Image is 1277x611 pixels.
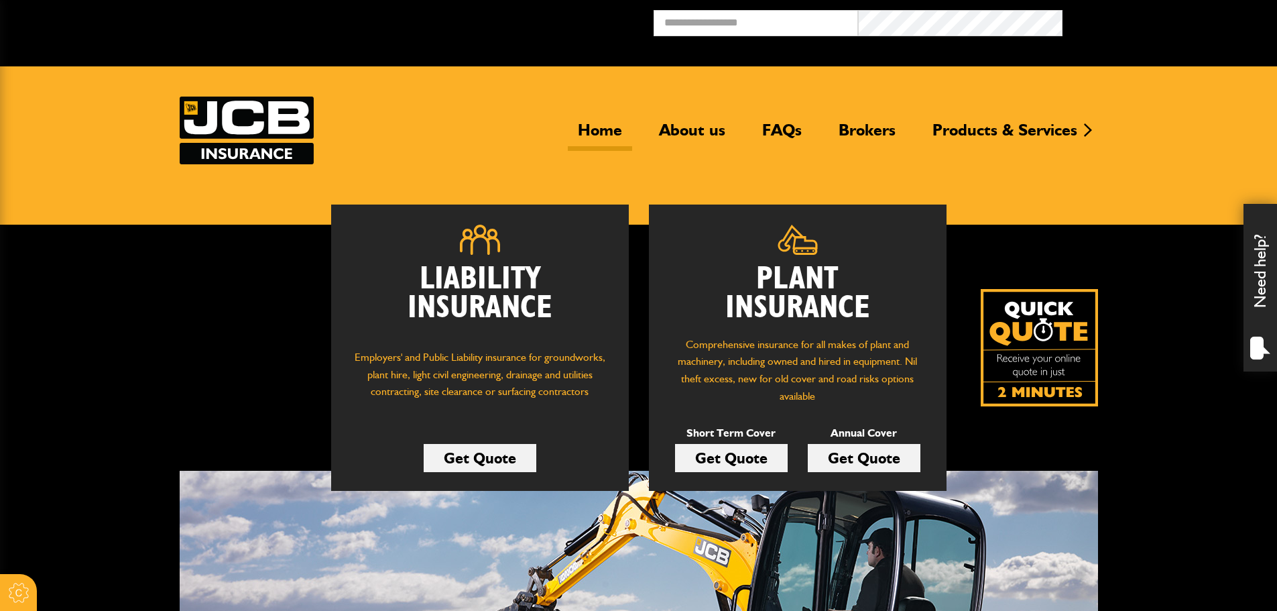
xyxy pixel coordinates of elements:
a: Products & Services [922,120,1087,151]
p: Comprehensive insurance for all makes of plant and machinery, including owned and hired in equipm... [669,336,926,404]
a: About us [649,120,735,151]
h2: Plant Insurance [669,265,926,323]
p: Short Term Cover [675,425,788,442]
p: Employers' and Public Liability insurance for groundworks, plant hire, light civil engineering, d... [351,349,609,413]
p: Annual Cover [808,425,920,442]
a: Brokers [829,120,906,151]
button: Broker Login [1062,10,1267,31]
img: JCB Insurance Services logo [180,97,314,164]
h2: Liability Insurance [351,265,609,336]
a: Get Quote [808,444,920,472]
div: Need help? [1243,204,1277,372]
a: Get Quote [424,444,536,472]
a: Home [568,120,632,151]
a: JCB Insurance Services [180,97,314,164]
a: Get Quote [675,444,788,472]
a: Get your insurance quote isn just 2-minutes [981,289,1098,406]
a: FAQs [752,120,812,151]
img: Quick Quote [981,289,1098,406]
